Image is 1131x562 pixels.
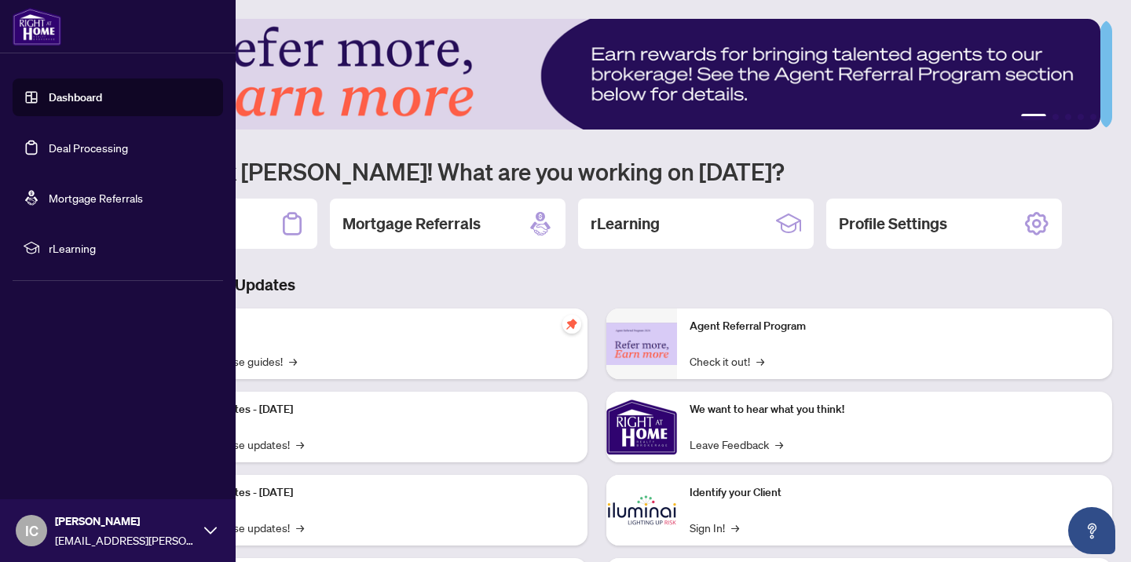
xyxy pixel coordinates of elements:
img: logo [13,8,61,46]
button: 5 [1090,114,1096,120]
p: Identify your Client [690,484,1100,502]
h3: Brokerage & Industry Updates [82,274,1112,296]
button: 1 [1021,114,1046,120]
img: Agent Referral Program [606,323,677,366]
button: 2 [1052,114,1059,120]
h2: Profile Settings [839,213,947,235]
button: 4 [1078,114,1084,120]
span: [EMAIL_ADDRESS][PERSON_NAME][DOMAIN_NAME] [55,531,196,549]
a: Check it out!→ [690,352,764,370]
a: Deal Processing [49,140,128,155]
span: → [296,436,304,453]
span: → [775,436,783,453]
p: Platform Updates - [DATE] [165,484,575,502]
span: pushpin [562,315,581,334]
span: → [756,352,764,370]
a: Dashboard [49,90,102,104]
button: Open asap [1068,507,1115,554]
img: Slide 0 [82,19,1100,130]
p: Agent Referral Program [690,318,1100,335]
span: IC [25,520,38,542]
p: Platform Updates - [DATE] [165,401,575,418]
p: We want to hear what you think! [690,401,1100,418]
a: Mortgage Referrals [49,191,143,205]
a: Sign In!→ [690,519,739,536]
span: → [731,519,739,536]
h2: Mortgage Referrals [342,213,481,235]
h2: rLearning [591,213,660,235]
button: 3 [1065,114,1071,120]
span: → [289,352,297,370]
p: Self-Help [165,318,575,335]
span: → [296,519,304,536]
img: We want to hear what you think! [606,392,677,462]
img: Identify your Client [606,475,677,546]
a: Leave Feedback→ [690,436,783,453]
span: rLearning [49,239,212,257]
h1: Welcome back [PERSON_NAME]! What are you working on [DATE]? [82,156,1112,186]
span: [PERSON_NAME] [55,513,196,530]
